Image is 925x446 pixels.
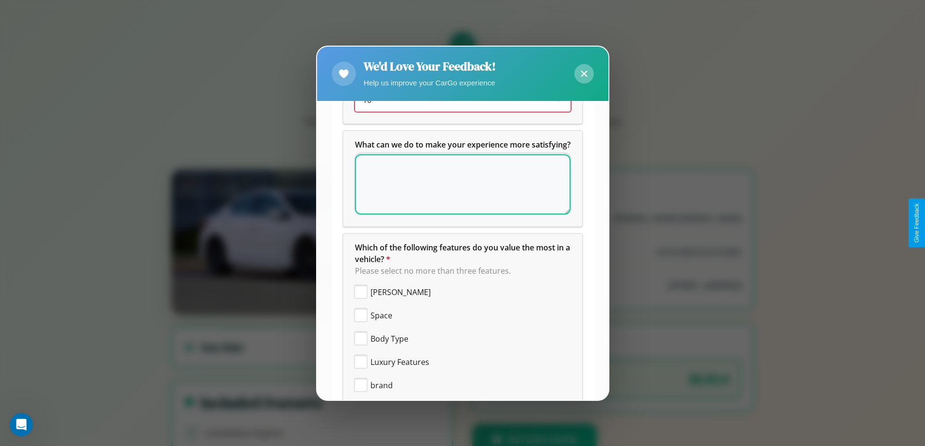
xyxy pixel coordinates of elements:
span: brand [370,380,393,391]
span: 10 [363,95,371,105]
h2: We'd Love Your Feedback! [364,58,496,74]
span: What can we do to make your experience more satisfying? [355,139,571,150]
p: Help us improve your CarGo experience [364,76,496,89]
span: Please select no more than three features. [355,265,511,276]
iframe: Intercom live chat [10,413,33,436]
div: Give Feedback [913,203,920,243]
span: Luxury Features [370,356,429,368]
span: Which of the following features do you value the most in a vehicle? [355,242,572,264]
span: Space [370,310,392,321]
span: Body Type [370,333,408,345]
span: [PERSON_NAME] [370,286,431,298]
